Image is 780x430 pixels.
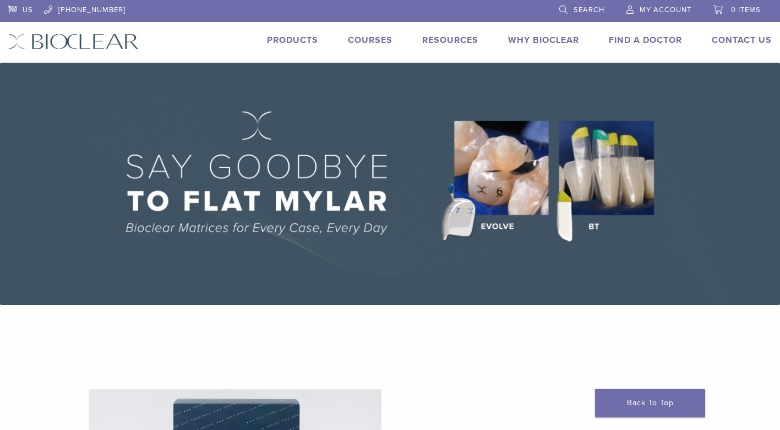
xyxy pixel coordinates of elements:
a: Products [267,35,318,46]
a: Why Bioclear [508,35,579,46]
img: Bioclear [8,34,139,49]
a: Back To Top [595,389,705,417]
a: Courses [348,35,392,46]
span: 0 items [731,5,761,14]
a: Resources [422,35,478,46]
a: Contact Us [712,35,772,46]
span: Search [574,5,604,14]
span: My Account [640,5,691,14]
a: Find A Doctor [609,35,682,46]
